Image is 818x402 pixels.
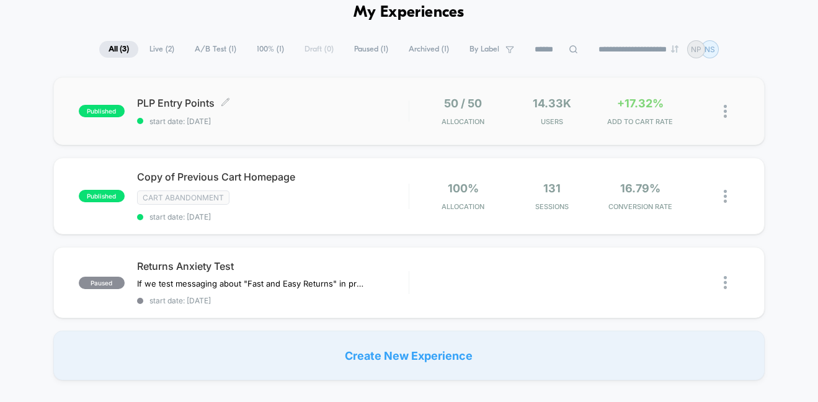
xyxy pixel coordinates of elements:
[671,45,678,53] img: end
[620,182,660,195] span: 16.79%
[79,190,125,202] span: published
[691,45,701,54] p: NP
[137,212,409,221] span: start date: [DATE]
[399,41,458,58] span: Archived ( 1 )
[137,296,409,305] span: start date: [DATE]
[510,117,593,126] span: Users
[345,41,398,58] span: Paused ( 1 )
[137,171,409,183] span: Copy of Previous Cart Homepage
[53,331,765,380] div: Create New Experience
[617,97,664,110] span: +17.32%
[724,276,727,289] img: close
[137,260,409,272] span: Returns Anxiety Test
[599,117,682,126] span: ADD TO CART RATE
[724,190,727,203] img: close
[444,97,482,110] span: 50 / 50
[137,117,409,126] span: start date: [DATE]
[99,41,138,58] span: All ( 3 )
[79,277,125,289] span: paused
[724,105,727,118] img: close
[469,45,499,54] span: By Label
[543,182,561,195] span: 131
[137,97,409,109] span: PLP Entry Points
[137,279,367,288] span: If we test messaging about "Fast and Easy Returns" in proximity to ATC, users will feel reassured...
[185,41,246,58] span: A/B Test ( 1 )
[599,202,682,211] span: CONVERSION RATE
[442,117,484,126] span: Allocation
[510,202,593,211] span: Sessions
[247,41,293,58] span: 100% ( 1 )
[353,4,465,22] h1: My Experiences
[705,45,715,54] p: NS
[533,97,571,110] span: 14.33k
[140,41,184,58] span: Live ( 2 )
[448,182,479,195] span: 100%
[79,105,125,117] span: published
[137,190,229,205] span: Cart Abandonment
[442,202,484,211] span: Allocation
